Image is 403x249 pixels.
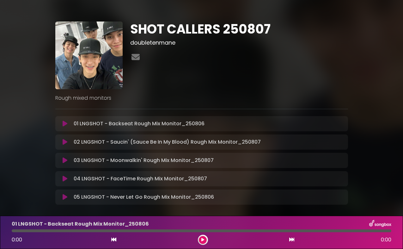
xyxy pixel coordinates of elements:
[74,120,205,128] p: 01 LNGSHOT - Backseat Rough Mix Monitor_250806
[130,22,348,37] h1: SHOT CALLERS 250807
[55,94,348,102] p: Rough mixed monitors
[369,220,391,228] img: songbox-logo-white.png
[130,39,348,46] h3: doubletenmane
[55,22,123,89] img: EhfZEEfJT4ehH6TTm04u
[74,157,214,164] p: 03 LNGSHOT - Moonwalkin' Rough Mix Monitor_250807
[74,175,207,183] p: 04 LNGSHOT - FaceTime Rough Mix Monitor_250807
[74,138,261,146] p: 02 LNGSHOT - Saucin' (Sauce Be In My Blood) Rough Mix Monitor_250807
[12,220,149,228] p: 01 LNGSHOT - Backseat Rough Mix Monitor_250806
[74,193,214,201] p: 05 LNGSHOT - Never Let Go Rough Mix Monitor_250806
